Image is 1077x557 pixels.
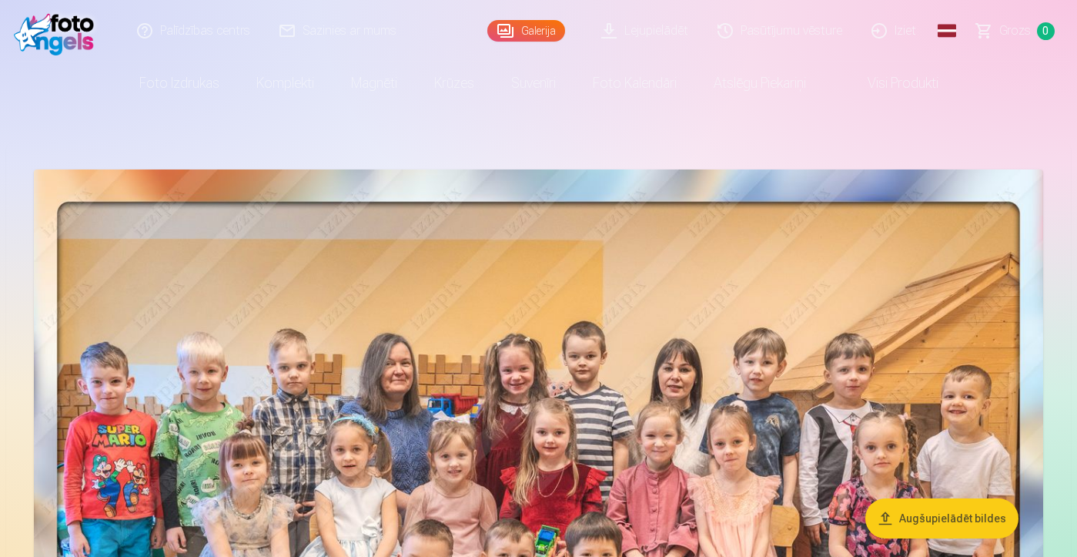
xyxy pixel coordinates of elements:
a: Foto izdrukas [121,62,238,105]
button: Augšupielādēt bildes [865,498,1018,539]
a: Krūzes [416,62,493,105]
img: /fa1 [14,6,102,55]
a: Suvenīri [493,62,574,105]
a: Atslēgu piekariņi [695,62,824,105]
a: Foto kalendāri [574,62,695,105]
span: Grozs [999,22,1031,40]
a: Visi produkti [824,62,957,105]
span: 0 [1037,22,1055,40]
a: Galerija [487,20,565,42]
a: Magnēti [333,62,416,105]
a: Komplekti [238,62,333,105]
